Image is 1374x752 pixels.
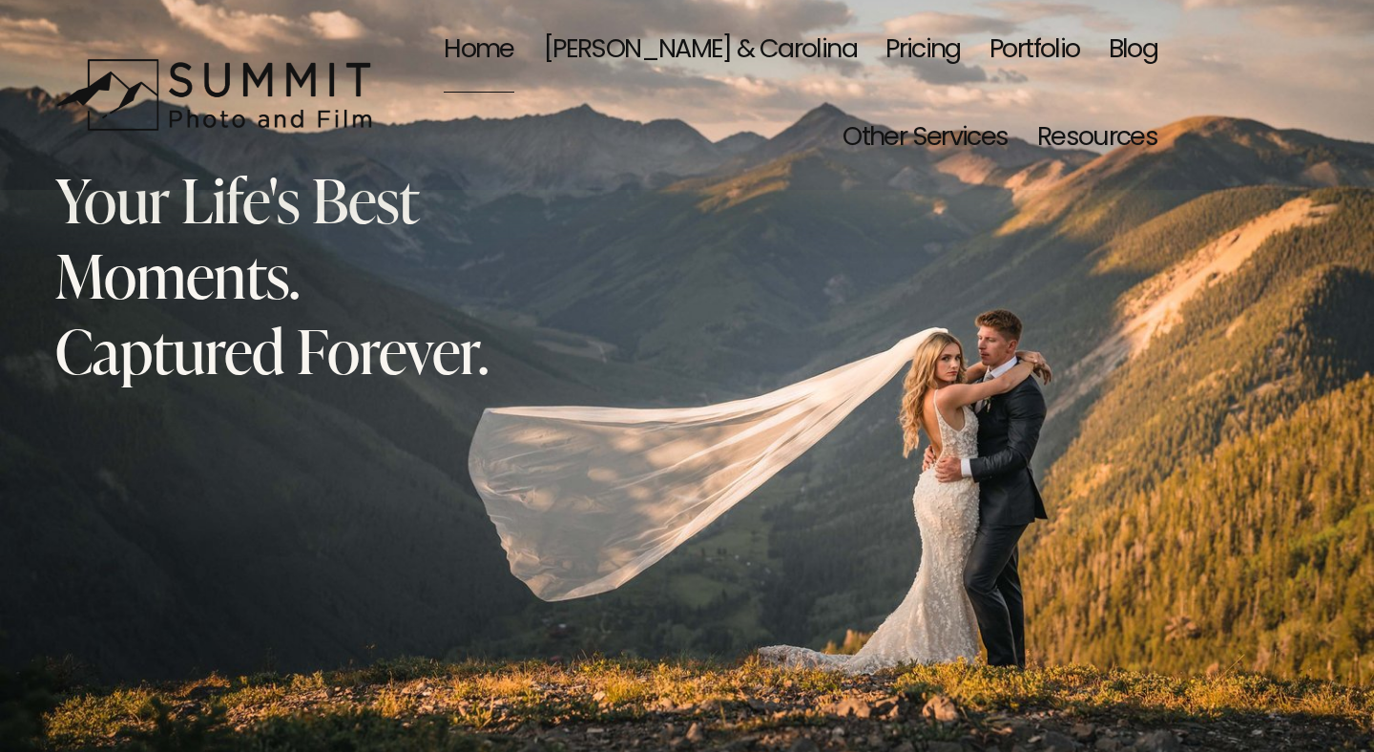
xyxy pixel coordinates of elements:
[843,97,1008,180] span: Other Services
[1037,94,1157,182] a: folder dropdown
[55,58,385,132] img: Summit Photo and Film
[843,94,1008,182] a: folder dropdown
[989,7,1079,94] a: Portfolio
[885,7,961,94] a: Pricing
[1109,7,1158,94] a: Blog
[444,7,514,94] a: Home
[543,7,857,94] a: [PERSON_NAME] & Carolina
[1037,97,1157,180] span: Resources
[55,161,523,386] h2: Your Life's Best Moments. Captured Forever.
